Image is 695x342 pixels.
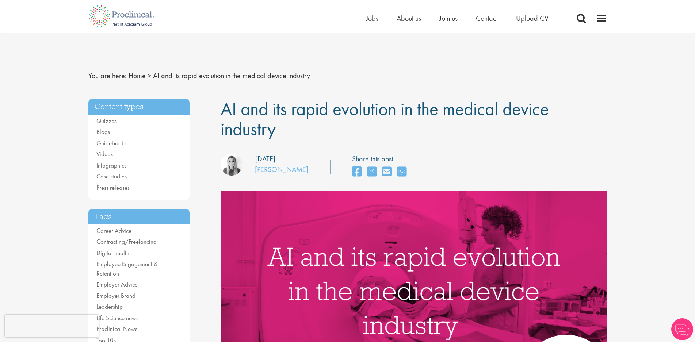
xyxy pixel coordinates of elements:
a: Employer Advice [96,280,138,288]
a: Join us [439,14,458,23]
a: breadcrumb link [129,71,146,80]
iframe: reCAPTCHA [5,315,99,337]
a: share on email [382,164,392,180]
a: Career Advice [96,227,131,235]
a: Employee Engagement & Retention [96,260,158,277]
a: Life Science news [96,314,138,322]
div: [DATE] [255,154,275,164]
a: Quizzes [96,117,117,125]
a: Press releases [96,184,130,192]
a: About us [397,14,421,23]
a: Case studies [96,172,127,180]
a: Digital health [96,249,129,257]
img: Hannah Burke [221,154,243,176]
a: Jobs [366,14,378,23]
span: AI and its rapid evolution in the medical device industry [153,71,310,80]
img: Chatbot [671,318,693,340]
a: Infographics [96,161,126,169]
a: Upload CV [516,14,549,23]
a: share on facebook [352,164,362,180]
a: Videos [96,150,113,158]
a: Proclinical News [96,325,137,333]
span: You are here: [88,71,127,80]
a: Contact [476,14,498,23]
a: Contracting/Freelancing [96,238,157,246]
a: Employer Brand [96,292,135,300]
a: share on whats app [397,164,406,180]
a: Leadership [96,303,123,311]
label: Share this post [352,154,410,164]
h3: Tags [88,209,190,224]
h3: Content types [88,99,190,115]
span: AI and its rapid evolution in the medical device industry [221,97,549,141]
a: [PERSON_NAME] [255,165,308,174]
a: share on twitter [367,164,377,180]
span: > [148,71,151,80]
a: Blogs [96,128,110,136]
a: Guidebooks [96,139,126,147]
